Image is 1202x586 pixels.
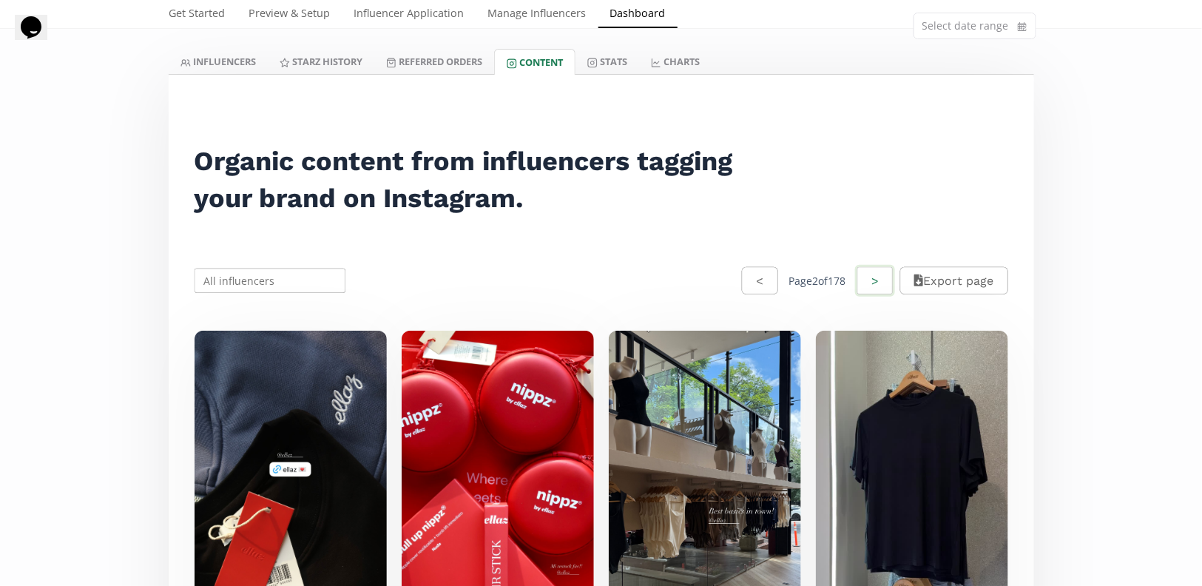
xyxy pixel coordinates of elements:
svg: calendar [1018,19,1027,34]
button: < [742,267,777,294]
h2: Organic content from influencers tagging your brand on Instagram. [195,143,752,217]
a: CHARTS [639,49,712,74]
a: INFLUENCERS [169,49,268,74]
button: > [855,265,895,297]
div: Page 2 of 178 [789,274,846,289]
a: Referred Orders [374,49,494,74]
a: Starz HISTORY [268,49,374,74]
button: Export page [900,267,1007,294]
input: All influencers [192,266,348,295]
a: Content [494,49,575,75]
a: Stats [575,49,639,74]
iframe: chat widget [15,15,62,59]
